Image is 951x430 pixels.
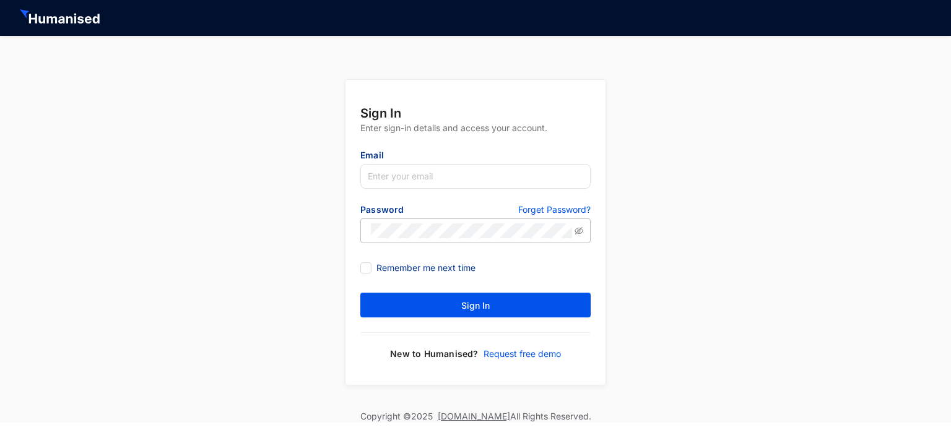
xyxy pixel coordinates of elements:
span: eye-invisible [575,226,583,235]
p: Sign In [360,105,591,122]
p: New to Humanised? [390,348,478,360]
a: [DOMAIN_NAME] [438,411,510,421]
span: Remember me next time [371,261,480,275]
a: Forget Password? [518,204,591,218]
a: Request free demo [479,348,561,360]
p: Copyright © 2025 All Rights Reserved. [360,410,591,423]
p: Enter sign-in details and access your account. [360,122,591,149]
span: Sign In [461,299,490,312]
p: Email [360,149,591,164]
p: Password [360,204,475,218]
button: Sign In [360,293,591,317]
img: HeaderHumanisedNameIcon.51e74e20af0cdc04d39a069d6394d6d9.svg [20,9,102,27]
input: Enter your email [360,164,591,189]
